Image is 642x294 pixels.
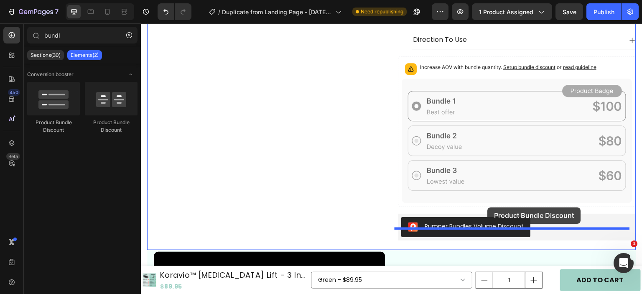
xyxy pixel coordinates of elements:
[563,8,576,15] span: Save
[55,7,59,17] p: 7
[586,3,622,20] button: Publish
[158,3,191,20] div: Undo/Redo
[222,8,332,16] span: Duplicate from Landing Page - [DATE] 19:09:38
[614,253,634,273] iframe: Intercom live chat
[555,3,583,20] button: Save
[472,3,552,20] button: 1 product assigned
[141,23,642,294] iframe: Design area
[479,8,533,16] span: 1 product assigned
[85,119,138,134] div: Product Bundle Discount
[218,8,220,16] span: /
[6,153,20,160] div: Beta
[27,71,74,78] span: Conversion booster
[31,52,61,59] p: Sections(30)
[8,89,20,96] div: 450
[27,119,80,134] div: Product Bundle Discount
[3,3,62,20] button: 7
[27,27,138,43] input: Search Sections & Elements
[71,52,99,59] p: Elements(2)
[631,240,637,247] span: 1
[361,8,403,15] span: Need republishing
[124,68,138,81] span: Toggle open
[594,8,614,16] div: Publish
